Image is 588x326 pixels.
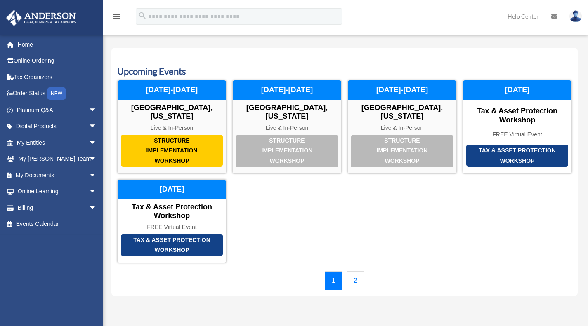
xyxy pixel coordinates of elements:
a: Platinum Q&Aarrow_drop_down [6,102,109,118]
div: NEW [47,87,66,100]
div: Live & In-Person [118,124,226,131]
a: Structure Implementation Workshop [GEOGRAPHIC_DATA], [US_STATE] Live & In-Person [DATE]-[DATE] [232,80,342,174]
a: Tax & Asset Protection Workshop Tax & Asset Protection Workshop FREE Virtual Event [DATE] [117,179,227,263]
div: Structure Implementation Workshop [351,135,453,167]
div: Tax & Asset Protection Workshop [466,145,568,167]
div: [DATE] [463,80,571,100]
span: arrow_drop_down [89,134,105,151]
a: Online Ordering [6,53,109,69]
a: My Entitiesarrow_drop_down [6,134,109,151]
span: arrow_drop_down [89,199,105,216]
span: arrow_drop_down [89,102,105,119]
div: [DATE]-[DATE] [348,80,456,100]
div: FREE Virtual Event [118,224,226,231]
div: Live & In-Person [348,124,456,131]
a: Home [6,36,109,53]
a: My Documentsarrow_drop_down [6,167,109,183]
a: Tax Organizers [6,69,109,85]
i: search [138,11,147,20]
div: [DATE]-[DATE] [118,80,226,100]
div: Structure Implementation Workshop [236,135,338,167]
span: arrow_drop_down [89,183,105,200]
a: Events Calendar [6,216,105,232]
img: Anderson Advisors Platinum Portal [4,10,78,26]
a: My [PERSON_NAME] Teamarrow_drop_down [6,151,109,167]
a: Structure Implementation Workshop [GEOGRAPHIC_DATA], [US_STATE] Live & In-Person [DATE]-[DATE] [347,80,457,174]
a: Online Learningarrow_drop_down [6,183,109,200]
div: [GEOGRAPHIC_DATA], [US_STATE] [118,103,226,121]
a: menu [111,14,121,21]
a: 1 [325,271,342,290]
div: [DATE] [118,180,226,199]
div: Tax & Asset Protection Workshop [118,203,226,220]
span: arrow_drop_down [89,167,105,184]
div: Tax & Asset Protection Workshop [121,234,223,256]
img: User Pic [569,10,582,22]
i: menu [111,12,121,21]
span: arrow_drop_down [89,118,105,135]
a: Digital Productsarrow_drop_down [6,118,109,135]
div: Live & In-Person [233,124,341,131]
a: Billingarrow_drop_down [6,199,109,216]
div: Structure Implementation Workshop [121,135,223,167]
a: 2 [347,271,364,290]
div: [GEOGRAPHIC_DATA], [US_STATE] [233,103,341,121]
span: arrow_drop_down [89,151,105,168]
a: Tax & Asset Protection Workshop Tax & Asset Protection Workshop FREE Virtual Event [DATE] [463,80,572,174]
a: Order StatusNEW [6,85,109,102]
div: [DATE]-[DATE] [233,80,341,100]
a: Structure Implementation Workshop [GEOGRAPHIC_DATA], [US_STATE] Live & In-Person [DATE]-[DATE] [117,80,227,174]
div: FREE Virtual Event [463,131,571,138]
div: [GEOGRAPHIC_DATA], [US_STATE] [348,103,456,121]
h3: Upcoming Events [117,65,572,78]
div: Tax & Asset Protection Workshop [463,107,571,124]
